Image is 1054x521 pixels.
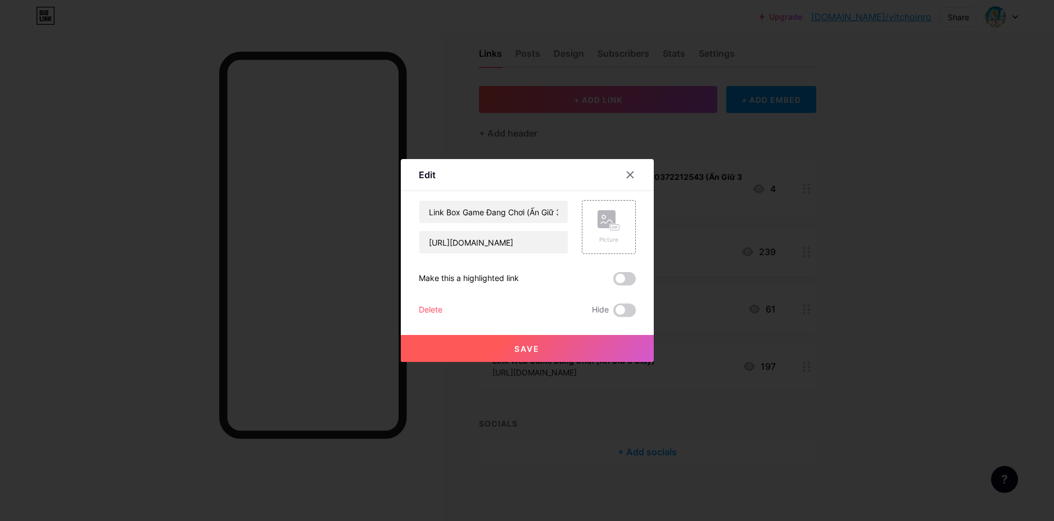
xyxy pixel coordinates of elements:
input: URL [419,231,568,253]
div: Edit [419,168,436,182]
div: Make this a highlighted link [419,272,519,286]
div: Picture [598,235,620,244]
span: Save [514,344,540,354]
button: Save [401,335,654,362]
div: Delete [419,303,442,317]
input: Title [419,201,568,223]
span: Hide [592,303,609,317]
